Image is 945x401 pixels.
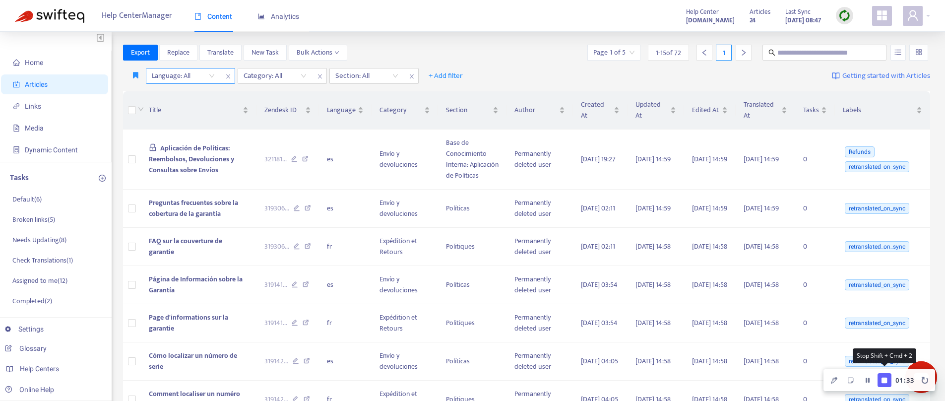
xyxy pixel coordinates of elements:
[438,228,506,266] td: Politiques
[438,190,506,228] td: Políticas
[581,279,618,290] span: [DATE] 03:54
[905,361,937,393] iframe: Button to launch messaging window
[744,279,779,290] span: [DATE] 14:58
[5,344,47,352] a: Glossary
[194,12,232,20] span: Content
[686,15,735,26] strong: [DOMAIN_NAME]
[421,68,470,84] button: + Add filter
[319,130,372,190] td: es
[581,317,618,329] span: [DATE] 03:54
[264,318,287,329] span: 319141 ...
[13,81,20,88] span: account-book
[159,45,197,61] button: Replace
[264,203,289,214] span: 319306 ...
[149,312,228,334] span: Page d'informations sur la garantie
[13,59,20,66] span: home
[768,49,775,56] span: search
[12,275,67,286] p: Assigned to me ( 12 )
[581,99,612,121] span: Created At
[12,316,48,327] p: All tasks ( 20 )
[684,91,736,130] th: Edited At
[264,154,287,165] span: 321181 ...
[149,235,222,258] span: FAQ sur la couverture de garantie
[744,241,779,252] span: [DATE] 14:58
[141,91,256,130] th: Title
[25,80,48,88] span: Articles
[716,45,732,61] div: 1
[319,190,372,228] td: es
[692,279,727,290] span: [DATE] 14:58
[372,91,438,130] th: Category
[635,202,671,214] span: [DATE] 14:59
[842,70,930,82] span: Getting started with Articles
[12,214,55,225] p: Broken links ( 5 )
[635,153,671,165] span: [DATE] 14:59
[13,125,20,132] span: file-image
[123,45,158,61] button: Export
[506,266,573,304] td: Permanently deleted user
[372,304,438,342] td: Expédition et Retours
[795,190,835,228] td: 0
[149,142,234,176] span: Aplicación de Políticas: Reembolsos, Devoluciones y Consultas sobre Envíos
[372,228,438,266] td: Expédition et Retours
[252,47,279,58] span: New Task
[167,47,189,58] span: Replace
[438,130,506,190] td: Base de Conocimiento Interna: Aplicación de Políticas
[99,175,106,182] span: plus-circle
[506,91,573,130] th: Author
[838,9,851,22] img: sync.dc5367851b00ba804db3.png
[149,143,157,151] span: lock
[845,318,909,329] span: retranslated_on_sync
[795,266,835,304] td: 0
[744,99,779,121] span: Translated At
[692,355,727,367] span: [DATE] 14:58
[845,161,909,172] span: retranslated_on_sync
[297,47,339,58] span: Bulk Actions
[894,49,901,56] span: unordered-list
[319,91,372,130] th: Language
[438,91,506,130] th: Section
[795,130,835,190] td: 0
[256,91,319,130] th: Zendesk ID
[506,342,573,381] td: Permanently deleted user
[795,228,835,266] td: 0
[907,9,919,21] span: user
[149,105,241,116] span: Title
[803,105,819,116] span: Tasks
[25,124,44,132] span: Media
[832,72,840,80] img: image-link
[446,105,491,116] span: Section
[835,91,930,130] th: Labels
[785,15,821,26] strong: [DATE] 08:47
[131,47,150,58] span: Export
[573,91,628,130] th: Created At
[832,68,930,84] a: Getting started with Articles
[25,146,78,154] span: Dynamic Content
[372,266,438,304] td: Envío y devoluciones
[222,70,235,82] span: close
[736,91,795,130] th: Translated At
[372,190,438,228] td: Envío y devoluciones
[506,190,573,228] td: Permanently deleted user
[750,6,770,17] span: Articles
[319,342,372,381] td: es
[13,103,20,110] span: link
[795,342,835,381] td: 0
[149,197,238,219] span: Preguntas frecuentes sobre la cobertura de la garantía
[581,153,616,165] span: [DATE] 19:27
[635,355,671,367] span: [DATE] 14:58
[581,355,618,367] span: [DATE] 04:05
[12,255,73,266] p: Check Translations ( 1 )
[744,202,779,214] span: [DATE] 14:59
[258,12,299,20] span: Analytics
[635,99,668,121] span: Updated At
[628,91,684,130] th: Updated At
[692,317,727,329] span: [DATE] 14:58
[506,130,573,190] td: Permanently deleted user
[25,102,41,110] span: Links
[845,241,909,252] span: retranslated_on_sync
[845,203,909,214] span: retranslated_on_sync
[12,296,52,306] p: Completed ( 2 )
[12,235,66,245] p: Needs Updating ( 8 )
[750,15,756,26] strong: 24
